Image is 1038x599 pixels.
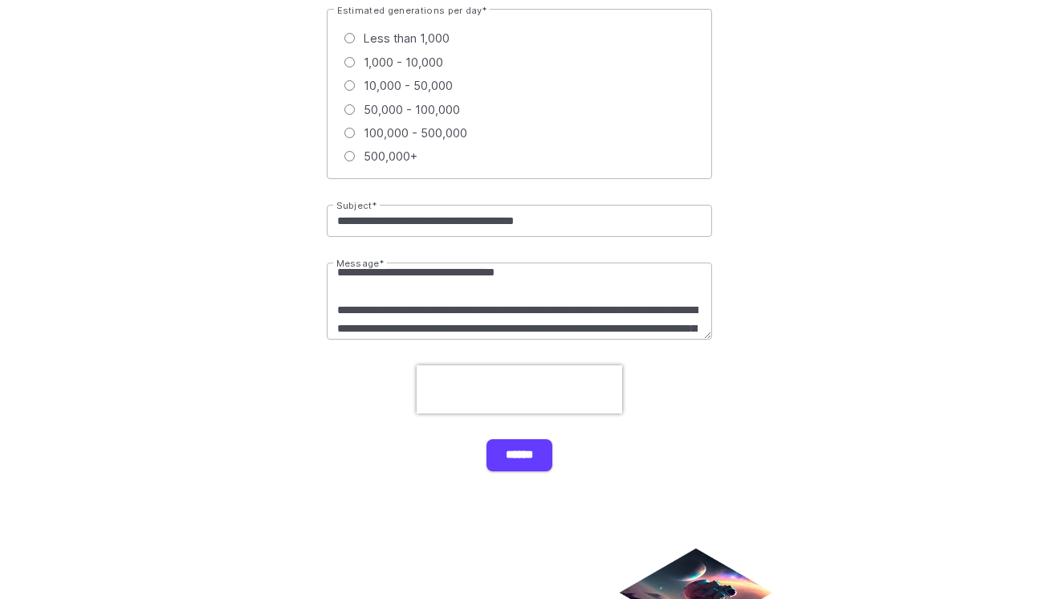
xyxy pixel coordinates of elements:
[344,104,355,115] input: 50,000 - 100,000
[337,5,482,16] span: Estimated generations per day
[364,124,467,142] span: 100,000 - 500,000
[336,258,380,269] span: Message
[364,29,450,47] span: Less than 1,000
[344,151,355,161] input: 500,000+
[336,200,372,211] span: Subject
[417,365,622,414] iframe: reCAPTCHA
[364,100,460,119] span: 50,000 - 100,000
[344,80,355,91] input: 10,000 - 50,000
[344,128,355,138] input: 100,000 - 500,000
[364,53,443,71] span: 1,000 - 10,000
[364,147,417,165] span: 500,000+
[344,33,355,43] input: Less than 1,000
[344,57,355,67] input: 1,000 - 10,000
[364,76,453,95] span: 10,000 - 50,000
